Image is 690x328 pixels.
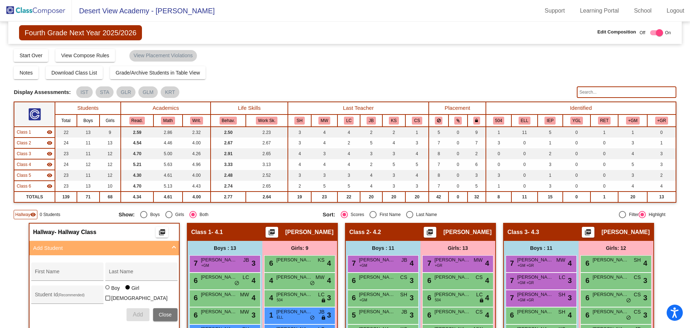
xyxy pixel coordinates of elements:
[288,170,311,181] td: 3
[597,28,636,36] span: Edit Composition
[640,30,645,36] span: Off
[100,192,121,202] td: 68
[183,181,211,192] td: 4.43
[538,127,563,138] td: 5
[119,211,317,218] mat-radio-group: Select an option
[486,170,511,181] td: 3
[486,114,511,127] th: 504 Plan
[528,229,539,236] span: - 4.3
[121,159,153,170] td: 5.21
[77,127,100,138] td: 13
[647,192,676,202] td: 13
[161,86,179,98] mat-chip: KRT
[323,211,521,218] mat-radio-group: Select an option
[584,229,592,239] mat-icon: picture_as_pdf
[14,49,48,62] button: Start Over
[563,138,590,148] td: 0
[563,170,590,181] td: 0
[405,127,429,138] td: 1
[323,211,335,218] span: Sort:
[183,138,211,148] td: 4.00
[468,192,486,202] td: 32
[311,159,337,170] td: 4
[337,170,360,181] td: 3
[590,114,618,127] th: Retainee
[348,211,364,218] div: Scores
[14,127,55,138] td: Victoria Armas - 4.1
[47,172,52,178] mat-icon: visibility
[538,114,563,127] th: Individualized Education Plan
[448,159,468,170] td: 0
[382,159,405,170] td: 5
[46,66,103,79] button: Download Class List
[486,138,511,148] td: 3
[267,229,276,239] mat-icon: picture_as_pdf
[598,117,611,125] button: RET
[246,127,288,138] td: 2.23
[211,138,246,148] td: 2.67
[153,148,183,159] td: 5.00
[647,148,676,159] td: 3
[618,170,647,181] td: 3
[158,229,166,239] mat-icon: picture_as_pdf
[121,181,153,192] td: 4.70
[511,192,538,202] td: 11
[14,138,55,148] td: Carrie Williams - 4.2
[626,117,640,125] button: +GM
[288,102,429,114] th: Last Teacher
[246,148,288,159] td: 2.65
[55,114,77,127] th: Total
[77,148,100,159] td: 11
[153,159,183,170] td: 5.63
[382,148,405,159] td: 3
[121,102,211,114] th: Academics
[55,102,121,114] th: Students
[647,159,676,170] td: 3
[33,244,167,252] mat-panel-title: Add Student
[121,138,153,148] td: 4.54
[156,227,168,238] button: Print Students Details
[153,127,183,138] td: 2.86
[538,181,563,192] td: 3
[246,181,288,192] td: 2.65
[110,66,206,79] button: Grade/Archive Students in Table View
[429,138,448,148] td: 7
[337,138,360,148] td: 2
[337,192,360,202] td: 22
[602,229,650,236] span: [PERSON_NAME]
[590,138,618,148] td: 0
[486,159,511,170] td: 0
[448,170,468,181] td: 0
[647,181,676,192] td: 4
[590,181,618,192] td: 0
[647,114,676,127] th: Above Grade Level in Reading
[389,117,399,125] button: KS
[507,229,528,236] span: Class 3
[468,181,486,192] td: 5
[405,148,429,159] td: 4
[486,181,511,192] td: 1
[55,229,97,236] span: - Hallway Class
[360,127,382,138] td: 2
[133,311,143,318] span: Add
[382,114,405,127] th: Karla Schuessler
[367,117,376,125] button: JB
[582,227,594,238] button: Print Students Details
[563,192,590,202] td: 0
[153,181,183,192] td: 5.13
[448,181,468,192] td: 0
[47,140,52,146] mat-icon: visibility
[382,170,405,181] td: 3
[311,114,337,127] th: Marissa Will
[311,127,337,138] td: 4
[96,86,114,98] mat-chip: STA
[563,181,590,192] td: 0
[468,148,486,159] td: 2
[19,70,33,76] span: Notes
[183,159,211,170] td: 4.96
[288,192,311,202] td: 19
[337,181,360,192] td: 5
[405,138,429,148] td: 3
[17,172,31,179] span: Class 5
[211,148,246,159] td: 2.91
